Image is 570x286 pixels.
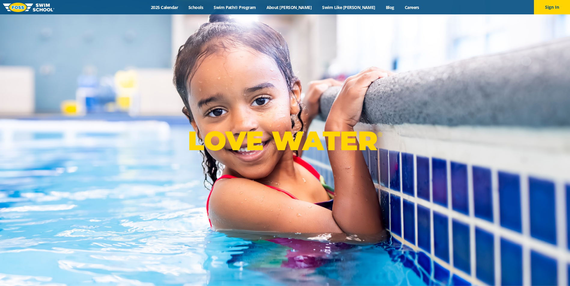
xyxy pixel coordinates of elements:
[380,4,399,10] a: Blog
[209,4,261,10] a: Swim Path® Program
[377,131,382,138] sup: ®
[317,4,381,10] a: Swim Like [PERSON_NAME]
[3,3,54,12] img: FOSS Swim School Logo
[146,4,183,10] a: 2025 Calendar
[188,125,382,157] p: LOVE WATER
[183,4,209,10] a: Schools
[399,4,424,10] a: Careers
[261,4,317,10] a: About [PERSON_NAME]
